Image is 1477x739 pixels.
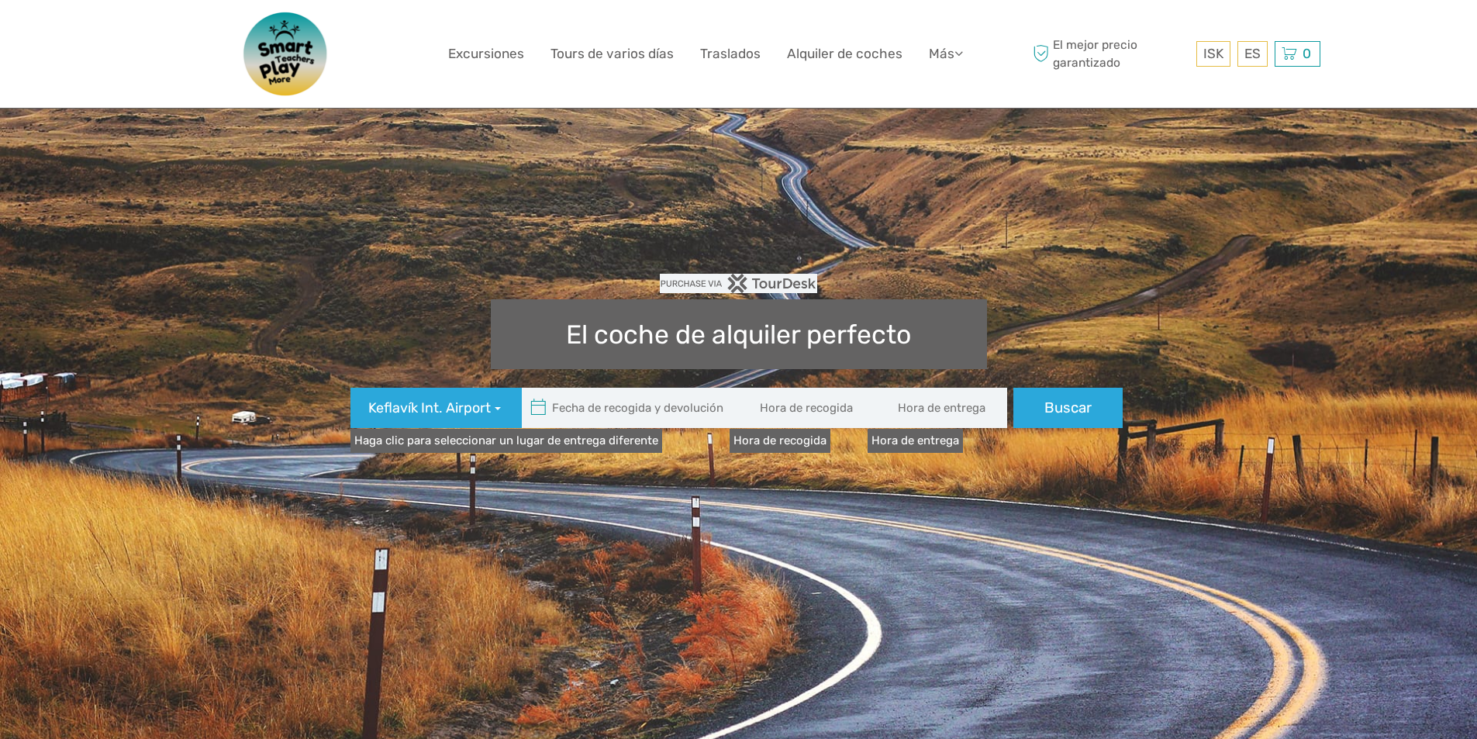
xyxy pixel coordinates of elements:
[1237,41,1268,67] div: ES
[448,43,524,65] a: Excursiones
[868,429,963,453] label: Hora de entrega
[787,43,902,65] a: Alquiler de coches
[730,429,830,453] label: Hora de recogida
[730,388,869,428] input: Hora de recogida
[929,43,963,65] a: Más
[868,388,1007,428] input: Hora de entrega
[491,299,987,369] h1: El coche de alquiler perfecto
[1030,36,1192,71] span: El mejor precio garantizado
[368,399,491,419] span: Keflavík Int. Airport
[350,388,522,428] button: Keflavík Int. Airport
[700,43,761,65] a: Traslados
[1300,46,1313,61] span: 0
[350,429,662,453] a: Haga clic para seleccionar un lugar de entrega diferente
[550,43,674,65] a: Tours de varios días
[1013,388,1123,428] button: Buscar
[1203,46,1223,61] span: ISK
[522,388,731,428] input: Fecha de recogida y devolución
[660,274,817,293] img: PurchaseViaTourDesk.png
[224,12,348,96] img: 3577-08614e58-788b-417f-8607-12aa916466bf_logo_big.png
